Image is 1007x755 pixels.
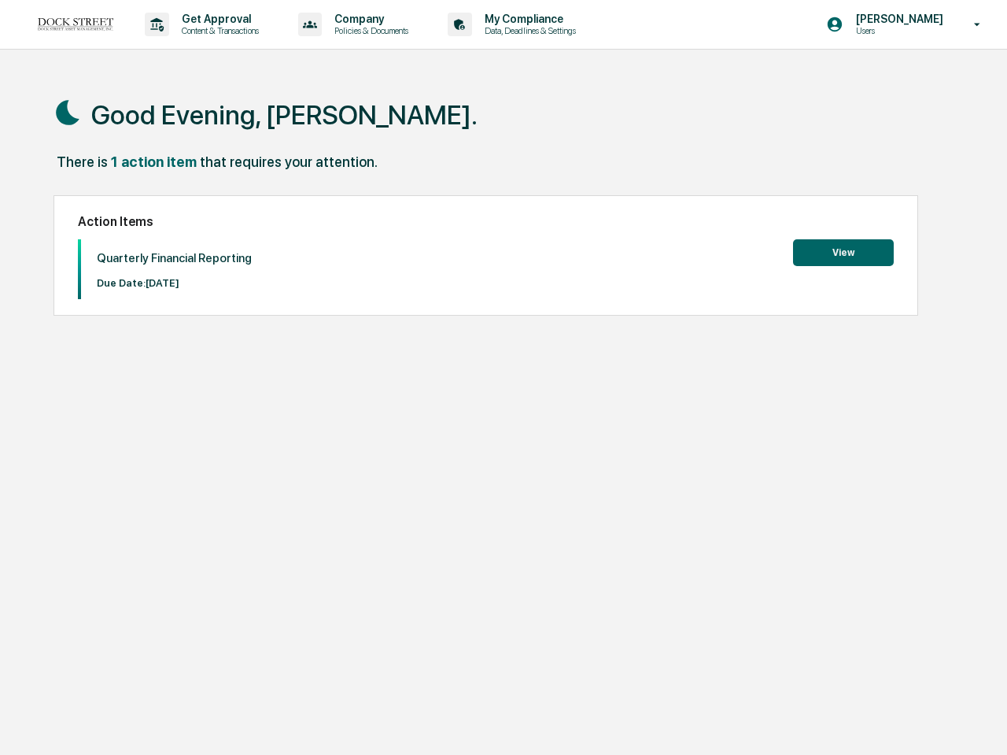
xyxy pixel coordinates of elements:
[111,154,197,170] div: 1 action item
[200,154,378,170] div: that requires your attention.
[472,25,584,36] p: Data, Deadlines & Settings
[793,239,894,266] button: View
[322,13,416,25] p: Company
[38,17,113,31] img: logo
[169,13,267,25] p: Get Approval
[843,25,951,36] p: Users
[843,13,951,25] p: [PERSON_NAME]
[472,13,584,25] p: My Compliance
[97,251,252,265] p: Quarterly Financial Reporting
[91,99,478,131] h1: Good Evening, [PERSON_NAME].
[57,154,108,170] div: There is
[78,214,894,229] h2: Action Items
[793,244,894,259] a: View
[169,25,267,36] p: Content & Transactions
[322,25,416,36] p: Policies & Documents
[97,277,252,289] p: Due Date: [DATE]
